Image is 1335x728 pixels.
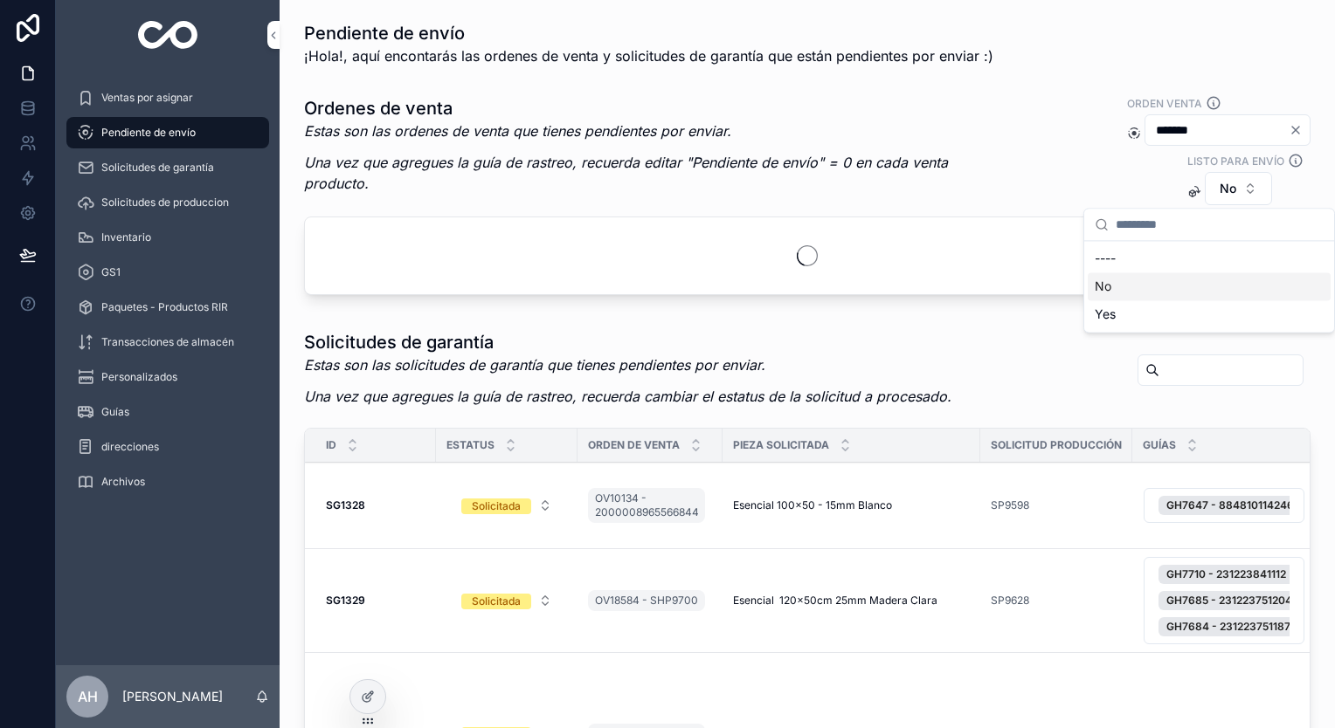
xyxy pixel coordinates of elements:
[447,490,566,521] button: Select Button
[326,594,365,607] strong: SG1329
[1166,620,1290,634] span: GH7684 - 231223751187
[1143,487,1305,524] a: Select Button
[1127,95,1202,111] label: Orden venta
[304,96,993,120] h1: Ordenes de venta
[66,117,269,148] a: Pendiente de envío
[991,498,1122,512] a: SP9598
[101,161,214,175] span: Solicitudes de garantía
[733,438,829,452] span: Pieza solicitada
[1159,565,1311,584] button: Unselect 7921
[1088,244,1331,272] div: ----
[66,222,269,253] a: Inventario
[595,594,698,608] span: OV18584 - SHP9700
[66,466,269,498] a: Archivos
[66,187,269,218] a: Solicitudes de produccion
[1166,498,1294,512] span: GH7647 - 884810114246
[588,587,712,615] a: OV18584 - SHP9700
[66,326,269,358] a: Transacciones de almacén
[1088,300,1331,328] div: Yes
[101,370,177,384] span: Personalizados
[1220,180,1236,197] span: No
[446,584,567,617] a: Select Button
[991,438,1122,452] span: Solicitud producción
[101,126,196,140] span: Pendiente de envío
[326,498,425,512] a: SG1328
[733,594,937,608] span: Esencial 120x50cm 25mm Madera Clara
[1166,594,1292,608] span: GH7685 - 231223751204
[991,594,1122,608] a: SP9628
[101,475,145,489] span: Archivos
[588,484,712,526] a: OV10134 - 2000008965566844
[101,300,228,314] span: Paquetes - Productos RIR
[991,498,1029,512] a: SP9598
[66,82,269,113] a: Ventas por asignar
[1143,556,1305,645] a: Select Button
[1084,241,1334,332] div: Suggestions
[101,91,193,105] span: Ventas por asignar
[1088,272,1331,300] div: No
[1159,591,1318,610] button: Unselect 7887
[446,489,567,522] a: Select Button
[101,196,229,209] span: Solicitudes de produccion
[1159,496,1319,515] button: Unselect 7837
[733,498,970,512] a: Esencial 100x50 - 15mm Blanco
[101,440,159,454] span: direcciones
[101,230,151,244] span: Inventario
[138,21,198,49] img: App logo
[1205,172,1272,205] button: Select Button
[78,686,98,707] span: AH
[588,488,705,523] a: OV10134 - 2000008965566844
[326,498,365,512] strong: SG1328
[595,491,698,519] span: OV10134 - 2000008965566844
[66,292,269,323] a: Paquetes - Productos RIR
[304,356,765,374] em: Estas son las solicitudes de garantía que tienes pendientes por enviar.
[1166,567,1286,581] span: GH7710 - 231223841112
[1144,488,1304,523] button: Select Button
[1144,557,1304,644] button: Select Button
[66,152,269,183] a: Solicitudes de garantía
[66,361,269,393] a: Personalizados
[472,594,521,609] div: Solicitada
[1143,438,1176,452] span: Guías
[447,585,566,616] button: Select Button
[991,594,1029,608] a: SP9628
[326,438,336,452] span: ID
[66,396,269,428] a: Guías
[101,335,234,349] span: Transacciones de almacén
[304,330,951,354] h1: Solicitudes de garantía
[1289,123,1310,137] button: Clear
[304,45,993,66] span: ¡Hola!, aquí encontarás las ordenes de venta y solicitudes de garantía que están pendientes por e...
[472,498,521,514] div: Solicitada
[326,594,425,608] a: SG1329
[304,122,731,140] em: Estas son las ordenes de venta que tienes pendientes por enviar.
[304,21,993,45] h1: Pendiente de envío
[446,438,495,452] span: Estatus
[101,265,121,279] span: GS1
[733,594,970,608] a: Esencial 120x50cm 25mm Madera Clara
[588,438,680,452] span: Orden de venta
[101,405,129,419] span: Guías
[304,154,948,192] em: Una vez que agregues la guía de rastreo, recuerda editar "Pendiente de envío" = 0 en cada venta p...
[733,498,892,512] span: Esencial 100x50 - 15mm Blanco
[588,590,705,611] a: OV18584 - SHP9700
[304,388,951,405] em: Una vez que agregues la guía de rastreo, recuerda cambiar el estatus de la solicitud a procesado.
[56,70,280,520] div: scrollable content
[1159,617,1316,636] button: Unselect 7886
[122,688,223,705] p: [PERSON_NAME]
[1187,153,1284,168] label: Listo para envío
[66,431,269,463] a: direcciones
[66,257,269,288] a: GS1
